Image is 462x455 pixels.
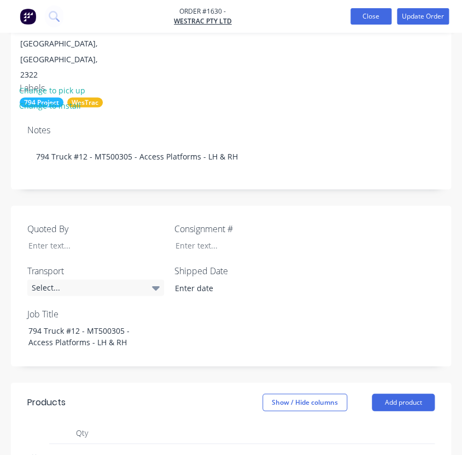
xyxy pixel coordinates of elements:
[27,264,164,277] label: Transport
[20,8,36,25] img: Factory
[27,395,66,409] div: Products
[27,307,164,320] label: Job Title
[262,393,347,411] button: Show / Hide columns
[27,125,435,135] div: Notes
[350,8,391,25] button: Close
[27,222,164,235] label: Quoted By
[174,264,311,277] label: Shipped Date
[397,8,449,25] button: Update Order
[14,82,91,97] button: Change to pick up
[20,82,231,93] div: Labels
[20,21,111,82] div: Tomago, [GEOGRAPHIC_DATA], [GEOGRAPHIC_DATA], 2322
[174,16,232,26] a: WesTrac Pty Ltd
[20,322,156,350] div: 794 Truck #12 - MT500305 - Access Platforms - LH & RH
[174,222,311,235] label: Consignment #
[372,393,435,411] button: Add product
[167,280,303,296] input: Enter date
[27,139,435,173] div: 794 Truck #12 - MT500305 - Access Platforms - LH & RH
[27,279,164,296] div: Select...
[14,97,87,112] button: Change to install
[174,7,232,16] span: Order #1630 -
[49,422,115,444] div: Qty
